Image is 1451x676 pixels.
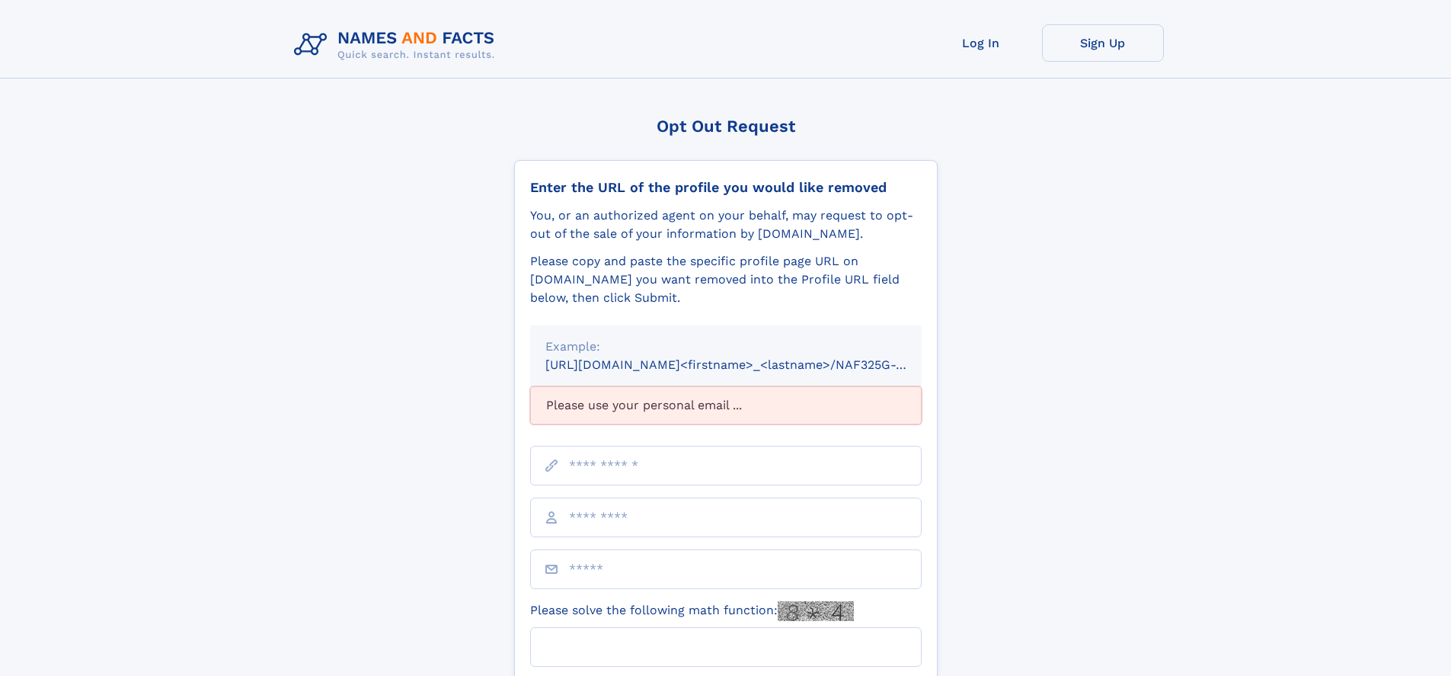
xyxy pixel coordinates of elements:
div: Please copy and paste the specific profile page URL on [DOMAIN_NAME] you want removed into the Pr... [530,252,922,307]
div: Enter the URL of the profile you would like removed [530,179,922,196]
small: [URL][DOMAIN_NAME]<firstname>_<lastname>/NAF325G-xxxxxxxx [545,357,951,372]
a: Log In [920,24,1042,62]
label: Please solve the following math function: [530,601,854,621]
img: Logo Names and Facts [288,24,507,66]
div: Example: [545,338,906,356]
div: You, or an authorized agent on your behalf, may request to opt-out of the sale of your informatio... [530,207,922,243]
a: Sign Up [1042,24,1164,62]
div: Please use your personal email ... [530,386,922,425]
div: Opt Out Request [514,117,938,136]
